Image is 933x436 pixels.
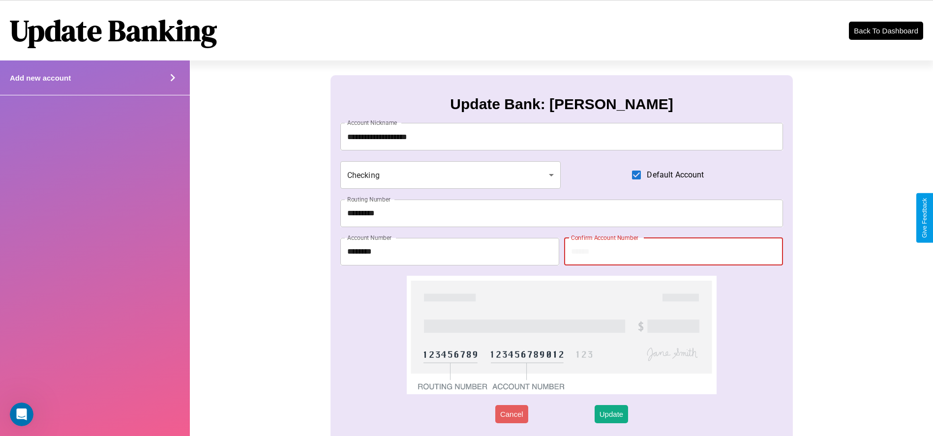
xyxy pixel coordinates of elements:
label: Account Nickname [347,118,397,127]
span: Default Account [647,169,704,181]
label: Account Number [347,233,391,242]
label: Confirm Account Number [571,233,638,242]
label: Routing Number [347,195,391,203]
div: Give Feedback [921,198,928,238]
img: check [407,276,717,394]
h3: Update Bank: [PERSON_NAME] [450,96,673,113]
h4: Add new account [10,74,71,82]
button: Back To Dashboard [849,22,923,40]
button: Update [595,405,628,423]
button: Cancel [495,405,528,423]
h1: Update Banking [10,10,217,51]
div: Checking [340,161,561,189]
iframe: Intercom live chat [10,403,33,426]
